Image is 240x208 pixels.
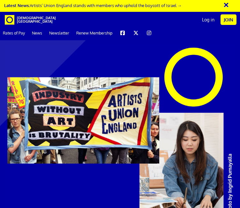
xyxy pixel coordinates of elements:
[221,14,236,25] a: Join
[199,12,218,28] a: Log in
[4,3,182,8] a: Latest News:Artists’ Union England stands with members who uphold the boycott of Israel →
[29,26,45,40] a: News
[73,26,115,40] a: Renew Membership
[17,16,33,23] span: [DEMOGRAPHIC_DATA][GEOGRAPHIC_DATA]
[46,26,72,40] a: Newsletter
[4,3,30,8] strong: Latest News:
